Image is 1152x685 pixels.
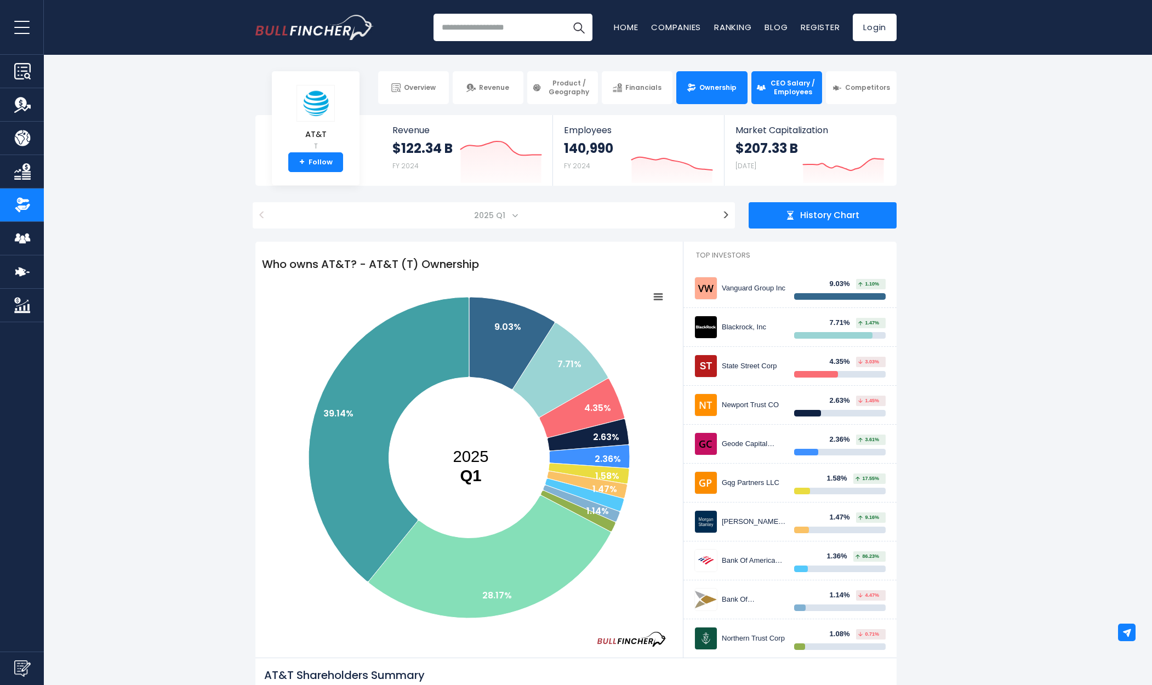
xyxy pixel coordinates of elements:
[722,556,786,566] div: Bank Of America Corp /de
[595,453,621,465] text: 2.36%
[769,79,817,96] span: CEO Salary / Employees
[830,630,857,639] div: 1.08%
[722,401,786,410] div: Newport Trust CO
[722,323,786,332] div: Blackrock, Inc
[595,470,619,482] text: 1.58%
[722,478,786,488] div: Gqg Partners LLC
[735,125,885,135] span: Market Capitalization
[296,130,335,139] span: AT&T
[584,402,611,414] text: 4.35%
[858,437,879,442] span: 3.61%
[592,483,617,495] text: 1.47%
[482,589,512,602] text: 28.17%
[392,125,542,135] span: Revenue
[404,83,436,92] span: Overview
[460,466,481,484] tspan: Q1
[786,211,795,220] img: history chart
[830,279,857,289] div: 9.03%
[830,396,857,406] div: 2.63%
[683,242,897,269] h2: Top Investors
[255,15,374,40] img: Bullfincher logo
[856,476,879,481] span: 17.55%
[564,161,590,170] small: FY 2024
[253,202,271,229] button: <
[735,140,798,157] strong: $207.33 B
[494,321,521,333] text: 9.03%
[722,634,786,643] div: Northern Trust Corp
[765,21,788,33] a: Blog
[593,431,619,443] text: 2.63%
[392,161,419,170] small: FY 2024
[801,21,840,33] a: Register
[586,505,609,517] text: 1.14%
[826,71,897,104] a: Competitors
[722,362,786,371] div: State Street Corp
[830,513,857,522] div: 1.47%
[735,161,756,170] small: [DATE]
[722,517,786,527] div: [PERSON_NAME] [PERSON_NAME]
[296,84,335,153] a: AT&T T
[14,197,31,213] img: Ownership
[845,83,890,92] span: Competitors
[564,125,712,135] span: Employees
[830,318,857,328] div: 7.71%
[299,157,305,167] strong: +
[565,14,592,41] button: Search
[276,202,711,229] span: 2025 Q1
[853,14,897,41] a: Login
[699,83,737,92] span: Ownership
[830,357,857,367] div: 4.35%
[722,595,786,604] div: Bank Of [US_STATE] Mellon Corp
[830,591,857,600] div: 1.14%
[288,152,343,172] a: +Follow
[378,71,449,104] a: Overview
[830,435,857,444] div: 2.36%
[255,249,683,279] h1: Who owns AT&T? - AT&T (T) Ownership
[800,210,859,221] span: History Chart
[858,398,879,403] span: 1.45%
[722,284,786,293] div: Vanguard Group Inc
[564,140,613,157] strong: 140,990
[827,474,854,483] div: 1.58%
[323,407,353,420] text: 39.14%
[858,593,879,598] span: 4.47%
[553,115,723,186] a: Employees 140,990 FY 2024
[651,21,701,33] a: Companies
[858,359,879,364] span: 3.03%
[527,71,598,104] a: Product / Geography
[470,208,512,223] span: 2025 Q1
[722,439,786,449] div: Geode Capital Management, LLC
[714,21,751,33] a: Ranking
[858,282,879,287] span: 1.10%
[725,115,896,186] a: Market Capitalization $207.33 B [DATE]
[255,15,373,40] a: Go to homepage
[625,83,661,92] span: Financials
[545,79,593,96] span: Product / Geography
[614,21,638,33] a: Home
[858,321,879,326] span: 1.47%
[392,140,453,157] strong: $122.34 B
[676,71,747,104] a: Ownership
[858,515,879,520] span: 9.16%
[381,115,553,186] a: Revenue $122.34 B FY 2024
[557,358,581,370] text: 7.71%
[856,554,879,559] span: 86.23%
[858,632,879,637] span: 0.71%
[453,447,488,484] text: 2025
[717,202,735,229] button: >
[453,71,523,104] a: Revenue
[827,552,854,561] div: 1.36%
[479,83,509,92] span: Revenue
[751,71,822,104] a: CEO Salary / Employees
[296,141,335,151] small: T
[264,667,888,683] h2: AT&T Shareholders Summary
[602,71,672,104] a: Financials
